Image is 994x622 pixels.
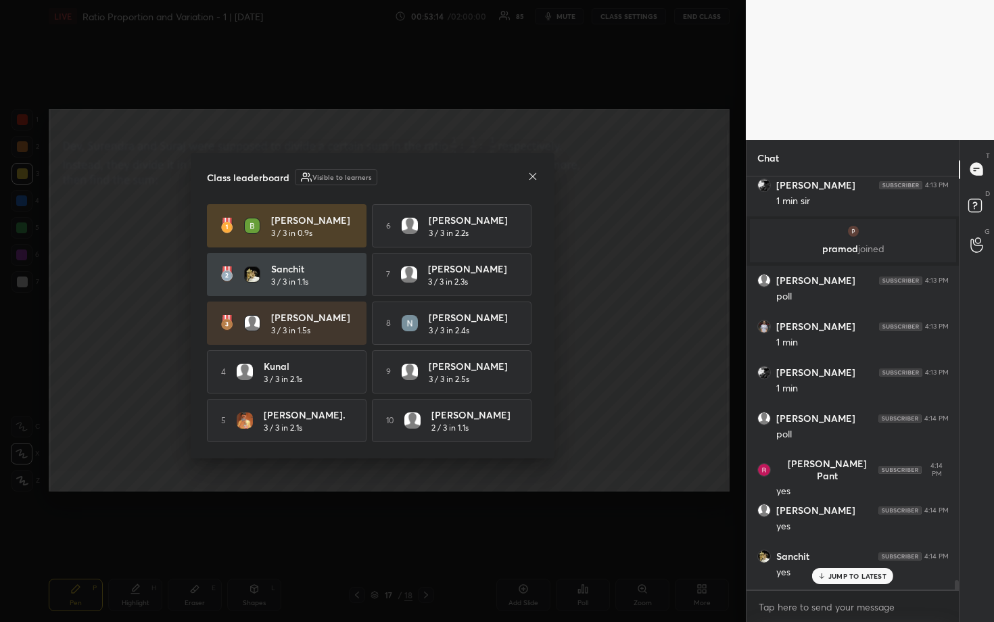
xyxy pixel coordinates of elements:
[747,176,960,590] div: grid
[776,504,855,517] h6: [PERSON_NAME]
[878,506,922,515] img: 4P8fHbbgJtejmAAAAAElFTkSuQmCC
[401,266,417,283] img: default.png
[925,322,949,331] div: 4:13 PM
[245,218,260,233] img: thumbnail.jpg
[879,322,922,331] img: 4P8fHbbgJtejmAAAAAElFTkSuQmCC
[776,428,949,441] div: poll
[776,336,949,350] div: 1 min
[758,320,770,333] img: thumbnail.jpg
[221,366,226,378] h5: 4
[776,520,949,533] div: yes
[925,181,949,189] div: 4:13 PM
[758,179,770,191] img: thumbnail.jpg
[776,412,855,425] h6: [PERSON_NAME]
[758,366,770,379] img: thumbnail.jpg
[428,262,512,276] h4: [PERSON_NAME]
[986,151,990,161] p: T
[402,218,418,234] img: default.png
[776,458,878,482] h6: [PERSON_NAME] Pant
[828,572,886,580] p: JUMP TO LATEST
[237,364,253,380] img: default.png
[429,213,513,227] h4: [PERSON_NAME]
[271,325,310,337] h5: 3 / 3 in 1.5s
[386,414,394,427] h5: 10
[747,140,790,176] p: Chat
[428,276,468,288] h5: 3 / 3 in 2.3s
[985,226,990,237] p: G
[776,382,949,396] div: 1 min
[758,550,770,563] img: thumbnail.jpg
[386,220,391,232] h5: 6
[312,172,371,183] h6: Visible to learners
[264,408,348,422] h4: [PERSON_NAME].
[758,412,770,425] img: default.png
[776,485,949,498] div: yes
[386,366,391,378] h5: 9
[878,414,922,423] img: 4P8fHbbgJtejmAAAAAElFTkSuQmCC
[429,325,469,337] h5: 3 / 3 in 2.4s
[271,213,355,227] h4: [PERSON_NAME]
[758,274,770,287] img: default.png
[924,414,949,423] div: 4:14 PM
[879,277,922,285] img: 4P8fHbbgJtejmAAAAAElFTkSuQmCC
[925,277,949,285] div: 4:13 PM
[776,550,809,563] h6: Sanchit
[220,315,233,331] img: rank-3.169bc593.svg
[404,412,421,429] img: default.png
[207,170,289,185] h4: Class leaderboard
[245,267,260,282] img: thumbnail.jpg
[758,243,948,254] p: pramod
[271,276,308,288] h5: 3 / 3 in 1.1s
[985,189,990,199] p: D
[879,368,922,377] img: 4P8fHbbgJtejmAAAAAElFTkSuQmCC
[429,227,469,239] h5: 3 / 3 in 2.2s
[879,181,922,189] img: 4P8fHbbgJtejmAAAAAElFTkSuQmCC
[776,195,949,208] div: 1 min sir
[220,266,233,283] img: rank-2.3a33aca6.svg
[429,373,469,385] h5: 3 / 3 in 2.5s
[776,290,949,304] div: poll
[271,262,355,276] h4: Sanchit
[429,310,513,325] h4: [PERSON_NAME]
[386,317,391,329] h5: 8
[221,414,226,427] h5: 5
[271,227,312,239] h5: 3 / 3 in 0.9s
[758,464,770,476] img: thumbnail.jpg
[402,315,418,331] img: thumbnail.jpg
[924,552,949,560] div: 4:14 PM
[878,466,922,474] img: 4P8fHbbgJtejmAAAAAElFTkSuQmCC
[245,316,260,331] img: default.png
[264,359,348,373] h4: Kunal
[758,504,770,517] img: default.png
[431,422,469,434] h5: 2 / 3 in 1.1s
[429,359,513,373] h4: [PERSON_NAME]
[237,412,253,429] img: thumbnail.jpg
[776,566,949,579] div: yes
[776,179,855,191] h6: [PERSON_NAME]
[857,242,884,255] span: joined
[776,366,855,379] h6: [PERSON_NAME]
[264,373,302,385] h5: 3 / 3 in 2.1s
[264,422,302,434] h5: 3 / 3 in 2.1s
[925,368,949,377] div: 4:13 PM
[402,364,418,380] img: default.png
[924,462,949,478] div: 4:14 PM
[776,320,855,333] h6: [PERSON_NAME]
[924,506,949,515] div: 4:14 PM
[776,274,855,287] h6: [PERSON_NAME]
[878,552,922,560] img: 4P8fHbbgJtejmAAAAAElFTkSuQmCC
[386,268,390,281] h5: 7
[220,218,233,234] img: rank-1.ed6cb560.svg
[431,408,515,422] h4: [PERSON_NAME]
[846,224,859,238] img: thumbnail.jpg
[271,310,355,325] h4: [PERSON_NAME]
